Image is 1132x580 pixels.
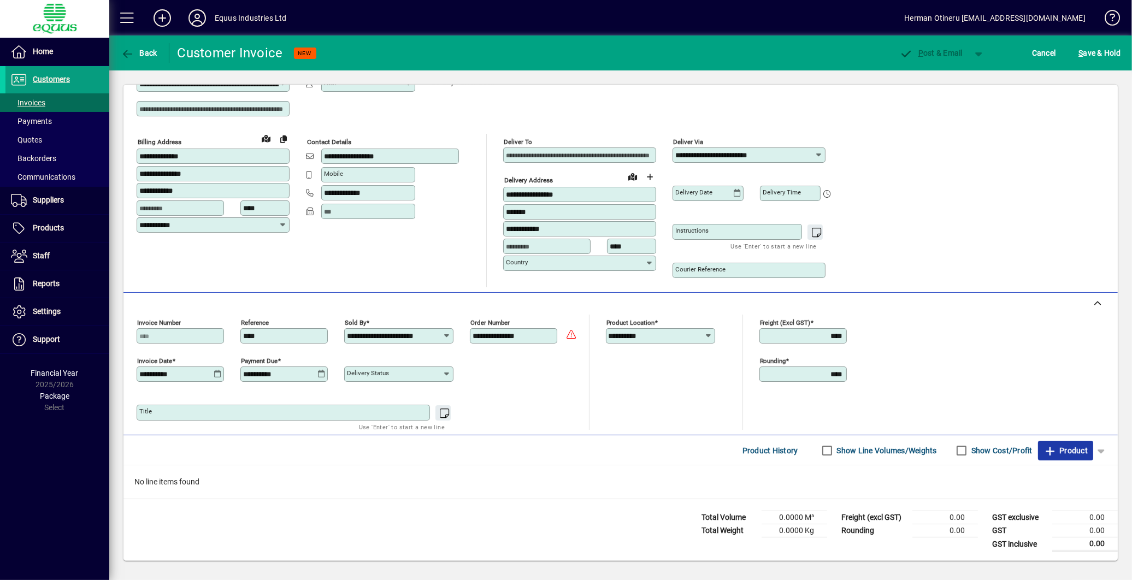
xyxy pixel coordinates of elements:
[5,168,109,186] a: Communications
[121,49,157,57] span: Back
[31,369,79,377] span: Financial Year
[257,129,275,147] a: View on map
[675,265,726,273] mat-label: Courier Reference
[11,135,42,144] span: Quotes
[33,75,70,84] span: Customers
[5,93,109,112] a: Invoices
[1052,537,1118,551] td: 0.00
[347,369,389,377] mat-label: Delivery status
[5,270,109,298] a: Reports
[1078,49,1083,57] span: S
[606,319,655,327] mat-label: Product location
[298,50,312,57] span: NEW
[40,392,69,400] span: Package
[1038,441,1093,460] button: Product
[178,44,283,62] div: Customer Invoice
[180,8,215,28] button: Profile
[5,112,109,131] a: Payments
[912,524,978,537] td: 0.00
[137,357,172,365] mat-label: Invoice date
[118,43,160,63] button: Back
[760,357,786,365] mat-label: Rounding
[1052,511,1118,524] td: 0.00
[742,442,798,459] span: Product History
[504,138,532,146] mat-label: Deliver To
[696,511,762,524] td: Total Volume
[241,357,278,365] mat-label: Payment due
[33,223,64,232] span: Products
[762,511,827,524] td: 0.0000 M³
[673,138,703,146] mat-label: Deliver via
[5,215,109,242] a: Products
[1029,43,1059,63] button: Cancel
[987,511,1052,524] td: GST exclusive
[145,8,180,28] button: Add
[5,149,109,168] a: Backorders
[5,242,109,270] a: Staff
[33,307,61,316] span: Settings
[215,9,287,27] div: Equus Industries Ltd
[324,170,343,177] mat-label: Mobile
[33,279,60,288] span: Reports
[11,173,75,181] span: Communications
[760,319,811,327] mat-label: Freight (excl GST)
[762,524,827,537] td: 0.0000 Kg
[33,47,53,56] span: Home
[5,187,109,214] a: Suppliers
[912,511,978,524] td: 0.00
[1078,44,1121,62] span: ave & Hold
[5,298,109,325] a: Settings
[1052,524,1118,537] td: 0.00
[894,43,968,63] button: Post & Email
[137,319,181,327] mat-label: Invoice number
[987,524,1052,537] td: GST
[109,43,169,63] app-page-header-button: Back
[918,49,923,57] span: P
[123,465,1118,499] div: No line items found
[836,524,912,537] td: Rounding
[33,335,60,344] span: Support
[5,326,109,353] a: Support
[987,537,1052,551] td: GST inclusive
[139,407,152,415] mat-label: Title
[835,445,937,456] label: Show Line Volumes/Weights
[763,188,801,196] mat-label: Delivery time
[738,441,803,460] button: Product History
[241,319,269,327] mat-label: Reference
[275,130,292,147] button: Copy to Delivery address
[675,188,712,196] mat-label: Delivery date
[11,98,45,107] span: Invoices
[5,131,109,149] a: Quotes
[969,445,1033,456] label: Show Cost/Profit
[904,9,1086,27] div: Herman Otineru [EMAIL_ADDRESS][DOMAIN_NAME]
[696,524,762,537] td: Total Weight
[33,196,64,204] span: Suppliers
[899,49,963,57] span: ost & Email
[1043,442,1088,459] span: Product
[359,421,445,433] mat-hint: Use 'Enter' to start a new line
[506,258,528,266] mat-label: Country
[1032,44,1056,62] span: Cancel
[345,319,366,327] mat-label: Sold by
[470,319,510,327] mat-label: Order number
[675,227,709,234] mat-label: Instructions
[5,38,109,66] a: Home
[11,154,56,163] span: Backorders
[731,240,817,252] mat-hint: Use 'Enter' to start a new line
[1076,43,1123,63] button: Save & Hold
[1096,2,1118,38] a: Knowledge Base
[624,168,641,185] a: View on map
[33,251,50,260] span: Staff
[836,511,912,524] td: Freight (excl GST)
[11,117,52,126] span: Payments
[641,168,659,186] button: Choose address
